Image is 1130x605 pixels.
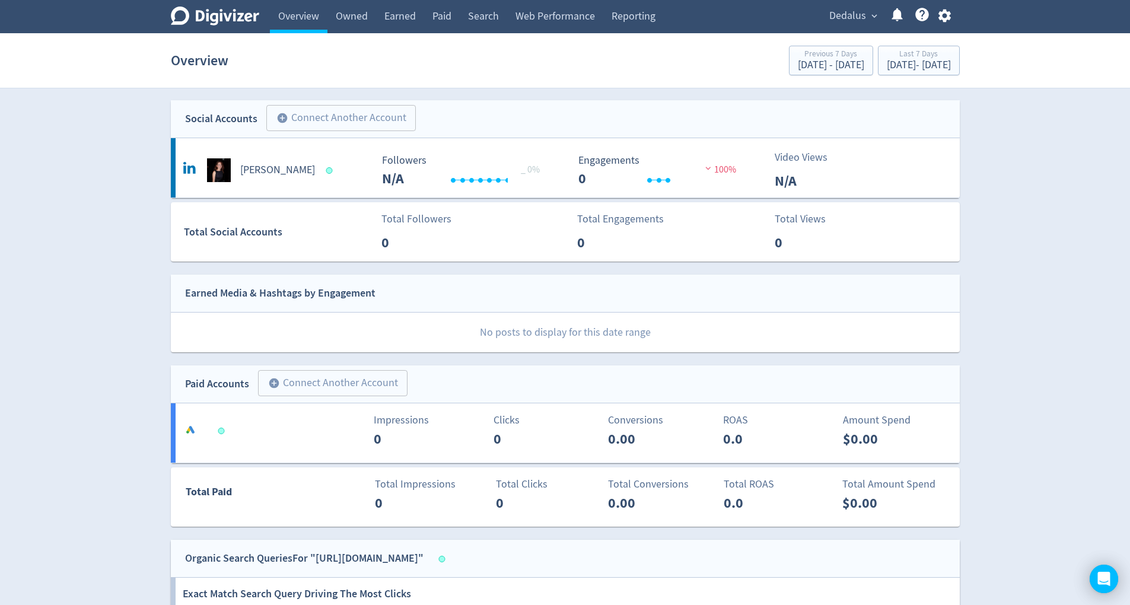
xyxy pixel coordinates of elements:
span: Data last synced: 17 Sep 2025, 7:02am (AEST) [438,556,448,562]
p: 0.0 [724,492,792,514]
p: Video Views [775,149,843,165]
p: Clicks [494,412,601,428]
div: Last 7 Days [887,50,951,60]
img: Therese Williams undefined [207,158,231,182]
p: 0 [577,232,645,253]
div: [DATE] - [DATE] [887,60,951,71]
h5: [PERSON_NAME] [240,163,315,177]
span: add_circle [276,112,288,124]
span: add_circle [268,377,280,389]
div: Total Paid [171,483,303,506]
a: Impressions0Clicks0Conversions0.00ROAS0.0Amount Spend$0.00 [171,403,960,463]
div: Open Intercom Messenger [1090,565,1118,593]
p: Conversions [608,412,715,428]
div: Earned Media & Hashtags by Engagement [185,285,375,302]
a: Therese Williams undefined[PERSON_NAME] Followers --- _ 0% Followers N/A Engagements 0 Engagement... [171,138,960,198]
p: 0.00 [608,492,676,514]
span: Data last synced: 17 Sep 2025, 1:01am (AEST) [218,428,228,434]
span: Dedalus [829,7,866,26]
p: 0.00 [608,428,676,450]
a: Connect Another Account [249,372,408,396]
p: Total ROAS [724,476,831,492]
p: Total Impressions [375,476,482,492]
span: _ 0% [521,164,540,176]
p: 0 [374,428,442,450]
img: negative-performance.svg [702,164,714,173]
p: 0 [375,492,443,514]
span: Data last synced: 16 Sep 2025, 9:01pm (AEST) [326,167,336,174]
a: Connect Another Account [257,107,416,131]
svg: Followers --- [376,155,554,186]
p: Total Followers [381,211,451,227]
span: 100% [702,164,736,176]
p: 0 [381,232,450,253]
div: Social Accounts [185,110,257,128]
div: Paid Accounts [185,375,249,393]
button: Connect Another Account [266,105,416,131]
button: Connect Another Account [258,370,408,396]
div: Organic Search Queries For "[URL][DOMAIN_NAME]" [185,550,424,567]
h1: Overview [171,42,228,79]
p: ROAS [723,412,830,428]
p: Total Conversions [608,476,715,492]
p: Amount Spend [843,412,950,428]
p: 0 [496,492,564,514]
p: $0.00 [843,428,911,450]
button: Previous 7 Days[DATE] - [DATE] [789,46,873,75]
svg: Engagements 0 [572,155,750,186]
div: Previous 7 Days [798,50,864,60]
button: Dedalus [825,7,880,26]
p: No posts to display for this date range [171,313,960,352]
p: Total Amount Spend [842,476,950,492]
p: 0 [775,232,843,253]
p: 0 [494,428,562,450]
p: Total Clicks [496,476,603,492]
div: [DATE] - [DATE] [798,60,864,71]
p: N/A [775,170,843,192]
p: Total Views [775,211,843,227]
p: Impressions [374,412,481,428]
p: $0.00 [842,492,911,514]
p: Total Engagements [577,211,664,227]
p: 0.0 [723,428,791,450]
span: expand_more [869,11,880,21]
div: Total Social Accounts [184,224,373,241]
button: Last 7 Days[DATE]- [DATE] [878,46,960,75]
